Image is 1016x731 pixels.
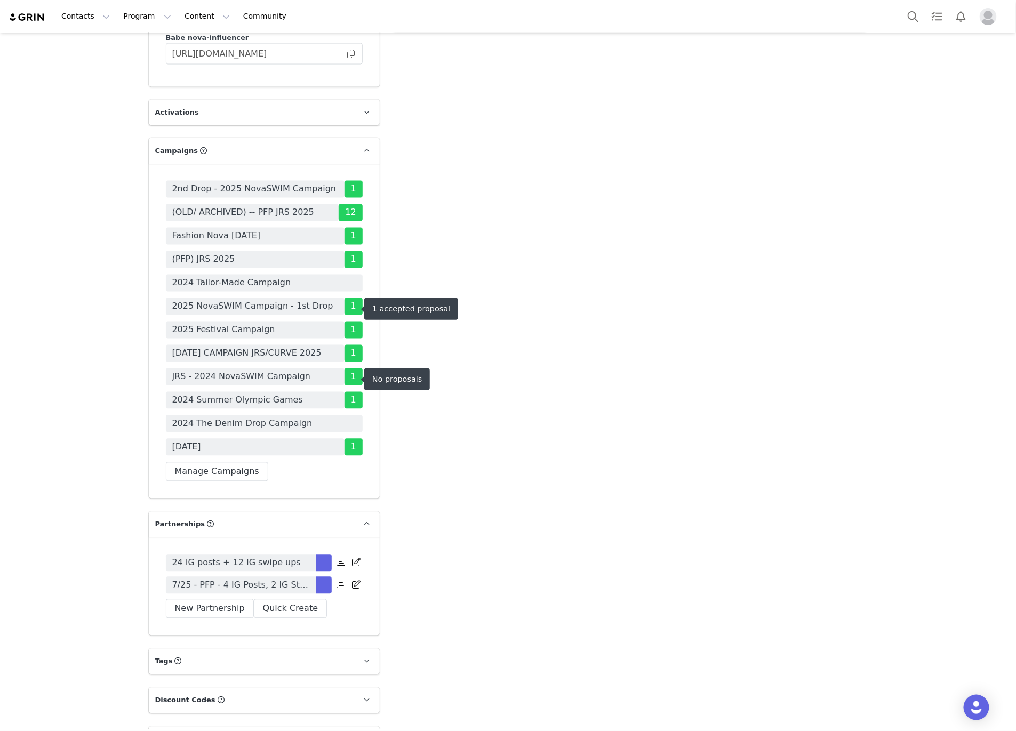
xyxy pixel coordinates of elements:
span: 1 [345,228,363,245]
span: Activations [155,107,199,118]
a: HERE [201,69,221,78]
span: 1 [345,298,363,315]
span: 2024 Summer Olympic Games [172,394,303,407]
img: placeholder-profile.jpg [980,8,997,25]
span: JRS - 2024 NovaSWIM Campaign [172,371,311,383]
button: Contacts [55,4,116,28]
p: Please stay in touch with your account manager once you receive your package. [4,37,363,46]
span: 1 [345,368,363,385]
span: 2025 NovaSWIM Campaign - 1st Drop [172,300,333,313]
button: Program [117,4,178,28]
span: [DATE] CAMPAIGN JRS/CURVE 2025 [172,347,322,360]
span: Babe nova-influencer [166,34,249,42]
li: [URL][DOMAIN_NAME] [26,78,363,86]
span: 1 [345,439,363,456]
button: Notifications [949,4,973,28]
a: 7/25 - PFP - 4 IG Posts, 2 IG Stories (1 frame each) + Tag in BIo + HR + PP [166,577,316,594]
span: 2024 The Denim Drop Campaign [172,417,313,430]
img: grin logo [9,12,46,22]
strong: Next Steps: [4,53,45,62]
button: Content [178,4,236,28]
span: 1 [345,345,363,362]
span: Ensure this link in your bio: [26,78,115,86]
span: 7/25 - PFP - 4 IG Posts, 2 IG Stories (1 frame each) + Tag in BIo + HR + PP [172,579,310,592]
span: Like & comment on at least 3 posts on our Instagram [26,69,221,78]
span: (PFP) JRS 2025 [172,253,235,266]
button: Profile [973,8,1007,25]
span: (OLD/ ARCHIVED) -- PFP JRS 2025 [172,206,314,219]
span: 24 IG posts + 12 IG swipe ups [172,557,301,569]
span: 12 [339,204,362,221]
span: 2025 Festival Campaign [172,324,275,336]
button: Search [901,4,925,28]
p: called for [DATE] no reply [4,4,363,13]
span: Tags [155,656,173,667]
span: Sit tight and relax until your order delivers! [26,86,165,95]
span: Discount Codes [155,695,215,706]
p: Hey [PERSON_NAME], Your proposal has been accepted! We're so excited to have you be apart of the ... [4,4,363,30]
button: Manage Campaigns [166,462,268,481]
a: Tasks [925,4,949,28]
button: Quick Create [254,599,327,618]
span: 1 [345,322,363,339]
span: 2024 Tailor-Made Campaign [172,277,291,290]
a: 24 IG posts + 12 IG swipe ups [166,555,316,572]
span: 2nd Drop - 2025 NovaSWIM Campaign [172,183,337,196]
span: Campaigns [155,146,198,156]
span: Fashion Nova [DATE] [172,230,261,243]
div: No proposals [372,375,422,384]
div: 1 accepted proposal [372,304,450,314]
span: Partnerships [155,519,205,530]
span: [DATE] [172,441,201,454]
button: New Partnership [166,599,254,618]
span: 1 [345,392,363,409]
div: Open Intercom Messenger [964,695,989,720]
a: Community [237,4,298,28]
p: Hi [PERSON_NAME], You order has been accepted! [4,4,363,30]
span: 1 [345,181,363,198]
span: 1 [345,251,363,268]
